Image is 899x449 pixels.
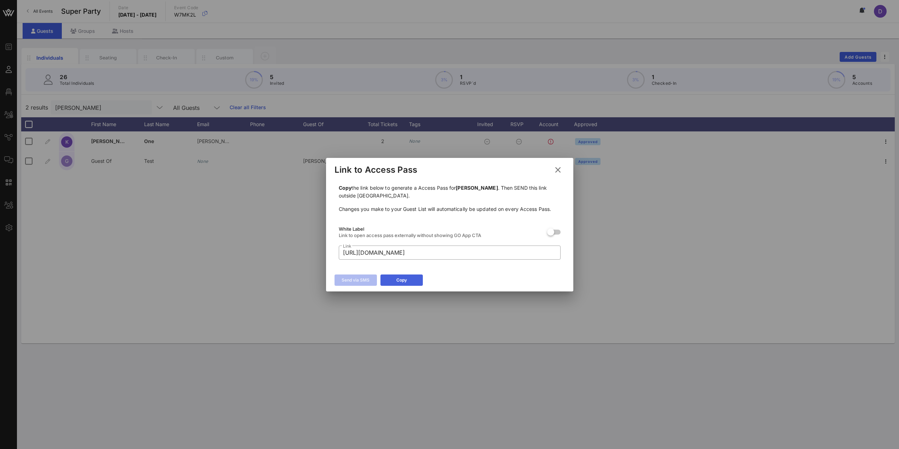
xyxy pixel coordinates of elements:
button: Send via SMS [335,274,377,286]
div: Send via SMS [342,277,369,284]
p: the link below to generate a Access Pass for . Then SEND this link outside [GEOGRAPHIC_DATA]. [339,184,561,200]
b: [PERSON_NAME] [456,185,498,191]
button: Copy [380,274,423,286]
div: Link to Access Pass [335,165,418,175]
div: Link to open access pass externally without showing GO App CTA [339,232,542,238]
label: Link [343,243,351,249]
b: Copy [339,185,351,191]
div: Copy [396,277,407,284]
p: Changes you make to your Guest List will automatically be updated on every Access Pass. [339,205,561,213]
div: White Label [339,226,542,232]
